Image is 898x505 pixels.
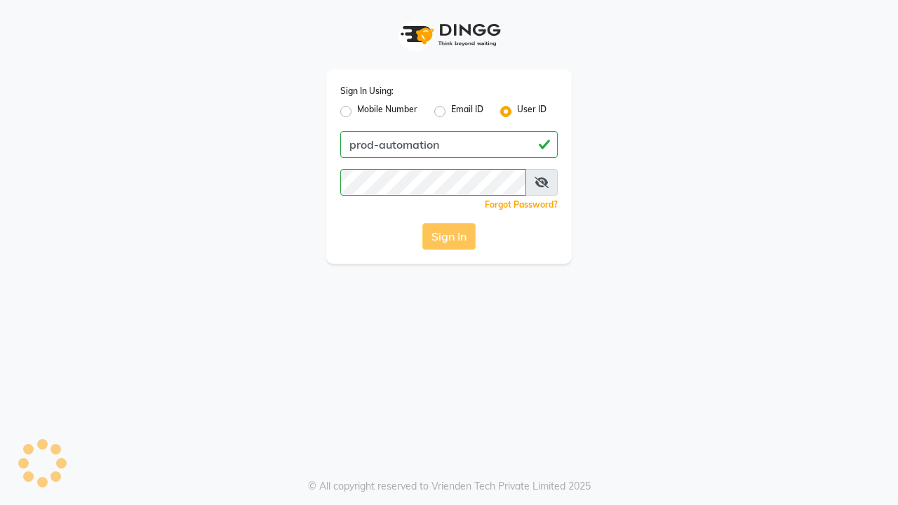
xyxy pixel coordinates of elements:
[340,131,558,158] input: Username
[485,199,558,210] a: Forgot Password?
[393,14,505,55] img: logo1.svg
[357,103,417,120] label: Mobile Number
[451,103,483,120] label: Email ID
[340,85,394,97] label: Sign In Using:
[340,169,526,196] input: Username
[517,103,547,120] label: User ID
